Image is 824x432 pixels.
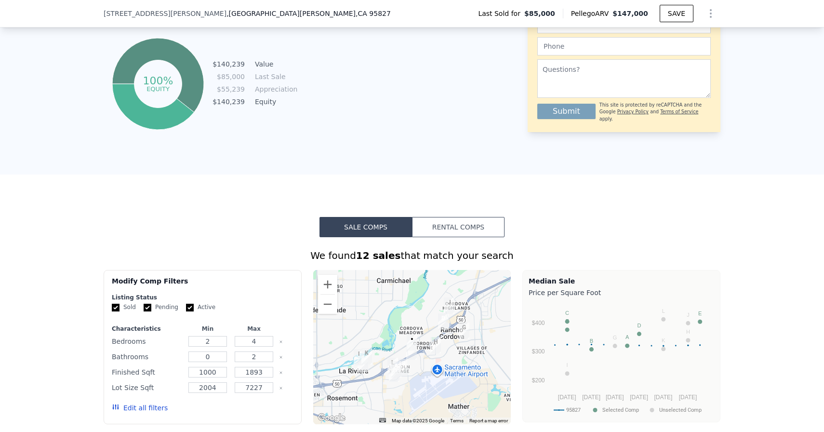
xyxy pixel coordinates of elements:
[112,381,183,394] div: Lot Size Sqft
[112,335,183,348] div: Bedrooms
[379,418,386,422] button: Keyboard shortcuts
[537,104,596,119] button: Submit
[532,320,545,326] text: $400
[387,358,398,374] div: 9825 Winterwood Way
[186,325,229,333] div: Min
[430,337,441,353] div: 10276 S White Rock Rd
[316,412,347,424] img: Google
[606,394,624,401] text: [DATE]
[112,294,293,301] div: Listing Status
[316,412,347,424] a: Open this area in Google Maps (opens a new window)
[602,407,639,413] text: Selected Comp
[566,318,569,324] text: F
[698,310,702,316] text: E
[407,334,417,351] div: 10035 Mills Station Rd
[146,85,170,92] tspan: equity
[567,362,568,368] text: I
[279,340,283,344] button: Clear
[356,10,391,17] span: , CA 95827
[186,303,215,311] label: Active
[469,418,508,423] a: Report a map error
[630,394,648,401] text: [DATE]
[253,84,296,94] td: Appreciation
[590,338,593,344] text: B
[318,275,337,294] button: Zoom in
[524,9,555,18] span: $85,000
[253,71,296,82] td: Last Sale
[459,323,469,339] div: 10948 Tower Park Dr
[112,325,183,333] div: Characteristics
[354,349,364,365] div: 9290 Defiance Cir
[212,59,245,69] td: $140,239
[599,102,711,122] div: This site is protected by reCAPTCHA and the Google and apply.
[112,303,136,311] label: Sold
[319,217,412,237] button: Sale Comps
[617,109,649,114] a: Privacy Policy
[438,313,449,330] div: 2968 Calle Del Sol Way
[318,295,337,314] button: Zoom out
[444,297,454,314] div: 2629 Riesling Way
[279,386,283,390] button: Clear
[226,9,391,18] span: , [GEOGRAPHIC_DATA][PERSON_NAME]
[392,418,444,423] span: Map data ©2025 Google
[279,355,283,359] button: Clear
[253,59,296,69] td: Value
[144,303,178,311] label: Pending
[391,361,401,378] div: 9928 Nebula Way
[212,71,245,82] td: $85,000
[143,75,173,87] tspan: 100%
[662,337,665,343] text: K
[450,418,464,423] a: Terms (opens in new tab)
[660,109,698,114] a: Terms of Service
[186,304,194,311] input: Active
[637,323,641,328] text: D
[279,371,283,375] button: Clear
[679,394,697,401] text: [DATE]
[613,335,617,340] text: G
[112,403,168,413] button: Edit all filters
[253,96,296,107] td: Equity
[565,310,569,316] text: C
[582,394,600,401] text: [DATE]
[104,249,720,262] div: We found that match your search
[701,4,720,23] button: Show Options
[406,343,417,360] div: 3208 Smithlee Dr
[112,365,183,379] div: Finished Sqft
[532,377,545,384] text: $200
[687,312,690,318] text: J
[659,407,702,413] text: Unselected Comp
[537,37,711,55] input: Phone
[412,217,505,237] button: Rental Comps
[529,286,714,299] div: Price per Square Foot
[654,394,673,401] text: [DATE]
[662,308,665,314] text: L
[625,335,629,340] text: A
[233,325,275,333] div: Max
[558,394,576,401] text: [DATE]
[612,10,648,17] span: $147,000
[529,276,714,286] div: Median Sale
[478,9,524,18] span: Last Sold for
[104,9,226,18] span: [STREET_ADDRESS][PERSON_NAME]
[532,348,545,355] text: $300
[529,299,714,420] svg: A chart.
[144,304,151,311] input: Pending
[399,359,409,375] div: 10044 Nebula Way
[361,348,372,364] div: 2640 Kansas Way
[112,350,183,364] div: Bathrooms
[112,304,120,311] input: Sold
[112,276,293,294] div: Modify Comp Filters
[571,9,613,18] span: Pellego ARV
[566,407,581,413] text: 95827
[686,329,690,335] text: H
[212,96,245,107] td: $140,239
[660,5,693,22] button: SAVE
[212,84,245,94] td: $55,239
[356,250,401,261] strong: 12 sales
